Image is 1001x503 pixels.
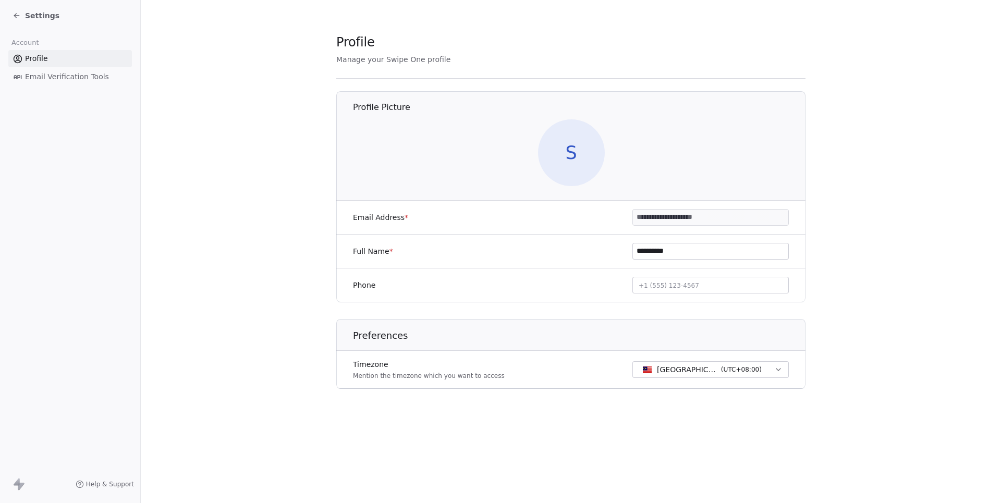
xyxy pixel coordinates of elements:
p: Mention the timezone which you want to access [353,372,505,380]
a: Email Verification Tools [8,68,132,85]
span: Manage your Swipe One profile [336,55,450,64]
span: Profile [25,53,48,64]
h1: Profile Picture [353,102,806,113]
span: Email Verification Tools [25,71,109,82]
span: +1 (555) 123-4567 [639,282,699,289]
a: Help & Support [76,480,134,488]
label: Full Name [353,246,393,256]
label: Email Address [353,212,408,223]
span: Profile [336,34,375,50]
a: Settings [13,10,59,21]
label: Phone [353,280,375,290]
span: Help & Support [86,480,134,488]
span: Account [7,35,43,51]
h1: Preferences [353,329,806,342]
span: Settings [25,10,59,21]
button: +1 (555) 123-4567 [632,277,789,293]
a: Profile [8,50,132,67]
button: [GEOGRAPHIC_DATA] - MYT(UTC+08:00) [632,361,789,378]
span: ( UTC+08:00 ) [721,365,762,374]
label: Timezone [353,359,505,370]
span: S [538,119,605,186]
span: [GEOGRAPHIC_DATA] - MYT [657,364,717,375]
